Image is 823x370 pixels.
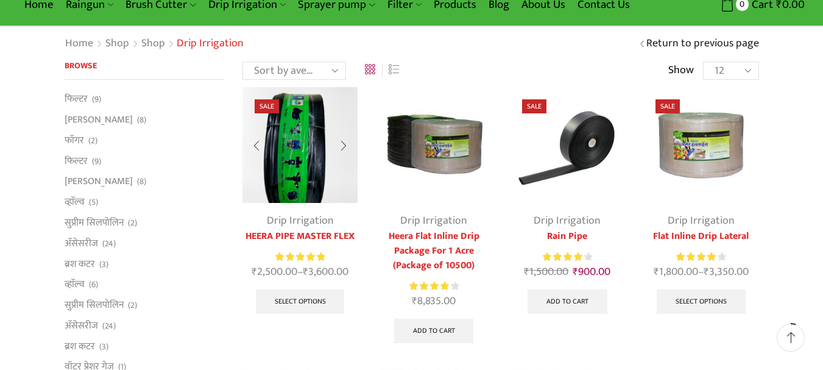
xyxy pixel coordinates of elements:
[704,263,709,281] span: ₹
[646,36,759,52] a: Return to previous page
[102,238,116,250] span: (24)
[92,155,101,168] span: (9)
[105,36,130,52] a: Shop
[275,251,325,263] div: Rated 5.00 out of 5
[128,217,137,229] span: (2)
[668,63,694,79] span: Show
[137,176,146,188] span: (8)
[65,274,85,295] a: व्हाॅल्व
[524,263,568,281] bdi: 1,500.00
[376,87,491,202] img: Flat Inline
[303,263,308,281] span: ₹
[510,87,625,202] img: Heera Rain Pipe
[65,110,133,130] a: [PERSON_NAME]
[643,264,758,280] span: –
[177,37,244,51] h1: Drip Irrigation
[676,251,726,263] div: Rated 4.00 out of 5
[128,299,137,311] span: (2)
[65,315,98,336] a: अ‍ॅसेसरीज
[242,87,358,202] img: Heera Gold Krushi Pipe Black
[255,99,279,113] span: Sale
[137,114,146,126] span: (8)
[252,263,297,281] bdi: 2,500.00
[88,135,97,147] span: (2)
[65,130,84,151] a: फॉगर
[65,92,88,109] a: फिल्टर
[528,290,607,314] a: Add to cart: “Rain Pipe”
[256,290,345,314] a: Select options for “HEERA PIPE MASTER FLEX”
[654,263,659,281] span: ₹
[534,212,601,230] a: Drip Irrigation
[99,341,108,353] span: (3)
[376,229,491,273] a: Heera Flat Inline Drip Package For 1 Acre (Package of 10500)
[668,212,735,230] a: Drip Irrigation
[655,99,680,113] span: Sale
[65,59,97,73] span: Browse
[412,292,456,310] bdi: 8,835.00
[242,62,346,80] select: Shop order
[573,263,610,281] bdi: 900.00
[65,295,124,316] a: सुप्रीम सिलपोलिन
[412,292,417,310] span: ₹
[573,263,578,281] span: ₹
[409,280,451,293] span: Rated out of 5
[522,99,546,113] span: Sale
[65,233,98,254] a: अ‍ॅसेसरीज
[275,251,325,263] span: Rated out of 5
[543,251,584,263] span: Rated out of 5
[400,212,467,230] a: Drip Irrigation
[89,196,98,208] span: (5)
[65,171,133,192] a: [PERSON_NAME]
[409,280,459,293] div: Rated 4.21 out of 5
[510,229,625,244] a: Rain Pipe
[65,36,244,52] nav: Breadcrumb
[524,263,529,281] span: ₹
[242,229,358,244] a: HEERA PIPE MASTER FLEX
[267,212,334,230] a: Drip Irrigation
[242,264,358,280] span: –
[65,192,85,213] a: व्हाॅल्व
[65,151,88,171] a: फिल्टर
[543,251,592,263] div: Rated 4.13 out of 5
[92,93,101,105] span: (9)
[394,319,474,343] a: Add to cart: “Heera Flat Inline Drip Package For 1 Acre (Package of 10500)”
[65,36,94,52] a: Home
[654,263,698,281] bdi: 1,800.00
[704,263,749,281] bdi: 3,350.00
[252,263,257,281] span: ₹
[676,251,716,263] span: Rated out of 5
[102,320,116,332] span: (24)
[657,290,746,314] a: Select options for “Flat Inline Drip Lateral”
[65,336,95,357] a: ब्रश कटर
[643,87,758,202] img: Flat Inline Drip Lateral
[643,229,758,244] a: Flat Inline Drip Lateral
[65,212,124,233] a: सुप्रीम सिलपोलिन
[141,36,166,52] a: Shop
[99,258,108,271] span: (3)
[89,279,98,291] span: (6)
[303,263,348,281] bdi: 3,600.00
[65,254,95,274] a: ब्रश कटर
